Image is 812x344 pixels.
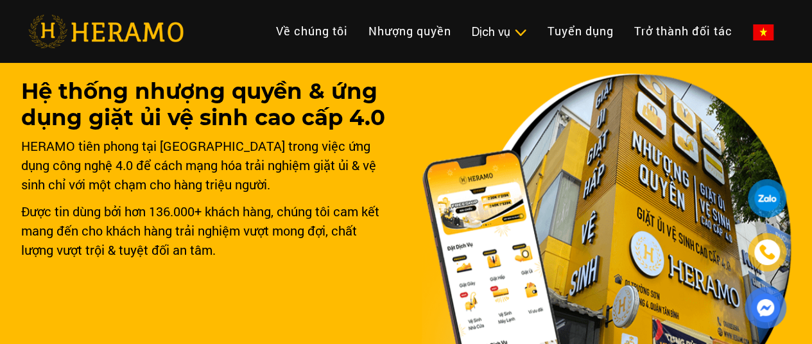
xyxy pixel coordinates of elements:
[537,17,624,45] a: Tuyển dụng
[758,243,776,261] img: phone-icon
[21,78,391,131] h1: Hệ thống nhượng quyền & ứng dụng giặt ủi vệ sinh cao cấp 4.0
[750,235,784,270] a: phone-icon
[753,24,773,40] img: vn-flag.png
[28,15,184,48] img: heramo-logo.png
[514,26,527,39] img: subToggleIcon
[624,17,743,45] a: Trở thành đối tác
[472,23,527,40] div: Dịch vụ
[358,17,462,45] a: Nhượng quyền
[266,17,358,45] a: Về chúng tôi
[21,202,391,259] div: Được tin dùng bởi hơn 136.000+ khách hàng, chúng tôi cam kết mang đến cho khách hàng trải nghiệm ...
[21,136,391,194] div: HERAMO tiên phong tại [GEOGRAPHIC_DATA] trong việc ứng dụng công nghệ 4.0 để cách mạng hóa trải n...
